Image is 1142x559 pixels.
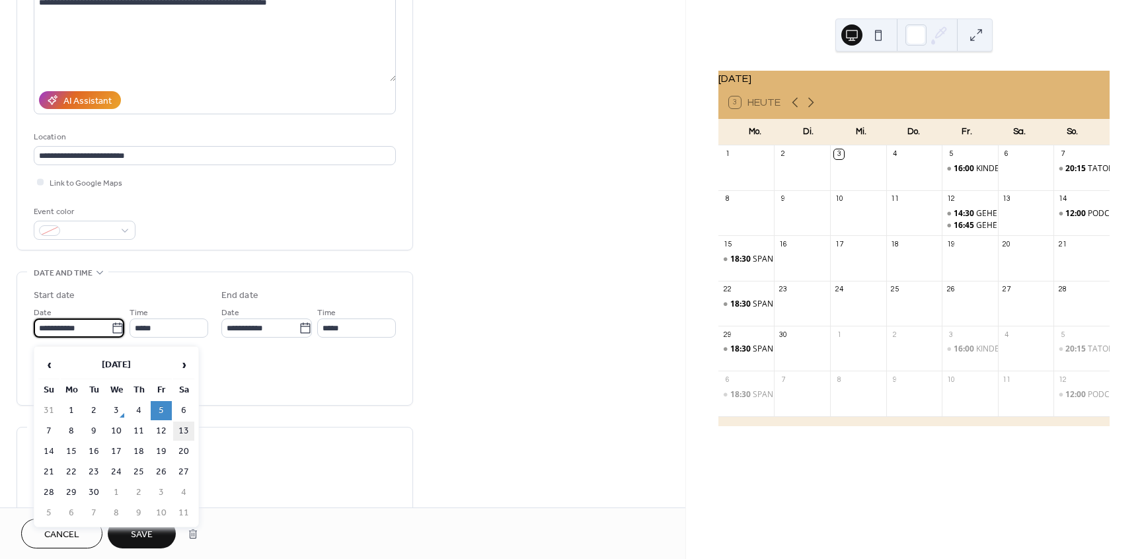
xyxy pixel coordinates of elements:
td: 29 [61,483,82,502]
button: Save [108,519,176,548]
div: 23 [778,285,788,295]
div: 3 [834,149,844,159]
div: Mi. [835,119,888,145]
div: SPANISCH A1 AB LEKTION 1 [753,254,856,265]
th: We [106,381,127,400]
td: 4 [128,401,149,420]
div: 4 [890,149,900,159]
div: Mo. [729,119,782,145]
td: 8 [106,503,127,523]
div: 1 [834,330,844,340]
div: 19 [946,239,956,249]
div: 10 [946,375,956,385]
div: SPANISCH A1 AB LEKTION 1 [718,254,775,265]
td: 2 [83,401,104,420]
div: Location [34,130,393,144]
td: 7 [38,422,59,441]
td: 6 [61,503,82,523]
div: 6 [1002,149,1012,159]
span: 18:30 [730,344,753,355]
td: 9 [128,503,149,523]
th: Sa [173,381,194,400]
span: Date [221,306,239,320]
div: 9 [778,194,788,204]
div: 21 [1057,239,1067,249]
td: 26 [151,463,172,482]
td: 21 [38,463,59,482]
div: 12 [946,194,956,204]
span: 12:00 [1065,208,1088,219]
div: GEHEISCHNISTAG: PAULETTE- EIN NEUER DEALER IST IN DER STADT [942,220,998,231]
div: TATORT: GEMEINSAM SEHEN - GEMEINSAM ERMITTELN [1053,344,1110,355]
td: 11 [173,503,194,523]
div: Event color [34,205,133,219]
div: PODCAST LIVE [1053,389,1110,400]
td: 14 [38,442,59,461]
td: 15 [61,442,82,461]
th: Fr [151,381,172,400]
button: AI Assistant [39,91,121,109]
div: GEHEISCHNISTAG: PAULETTE- EIN NEUER DEALER IST IN DER STADT [942,208,998,219]
div: 9 [890,375,900,385]
div: 18 [890,239,900,249]
div: 14 [1057,194,1067,204]
div: 27 [1002,285,1012,295]
div: KINDERKINO [976,344,1022,355]
div: 10 [834,194,844,204]
div: 17 [834,239,844,249]
span: 12:00 [1065,389,1088,400]
div: 29 [722,330,732,340]
div: 22 [722,285,732,295]
th: Su [38,381,59,400]
td: 8 [61,422,82,441]
div: End date [221,289,258,303]
td: 3 [106,401,127,420]
div: TATORT: GEMEINSAM SEHEN - GEMEINSAM ERMITTELN [1053,163,1110,174]
div: 11 [1002,375,1012,385]
span: 18:30 [730,254,753,265]
span: 18:30 [730,389,753,400]
div: 7 [778,375,788,385]
span: Save [131,528,153,542]
td: 17 [106,442,127,461]
span: Link to Google Maps [50,176,122,190]
span: ‹ [39,352,59,378]
div: 8 [834,375,844,385]
td: 10 [151,503,172,523]
div: 1 [722,149,732,159]
div: 11 [890,194,900,204]
div: SPANISCH A1 AB LEKTION 1 [753,389,856,400]
span: Time [130,306,148,320]
div: SPANISCH A1 AB LEKTION 1 [753,344,856,355]
td: 13 [173,422,194,441]
div: 12 [1057,375,1067,385]
td: 22 [61,463,82,482]
th: [DATE] [61,351,172,379]
td: 19 [151,442,172,461]
span: Cancel [44,528,79,542]
span: 20:15 [1065,163,1088,174]
div: 15 [722,239,732,249]
span: Time [317,306,336,320]
div: KINDERKINO [976,163,1022,174]
td: 3 [151,483,172,502]
div: 20 [1002,239,1012,249]
div: 2 [890,330,900,340]
td: 27 [173,463,194,482]
div: 30 [778,330,788,340]
div: Start date [34,289,75,303]
div: 7 [1057,149,1067,159]
td: 16 [83,442,104,461]
button: Cancel [21,519,102,548]
td: 30 [83,483,104,502]
div: 26 [946,285,956,295]
td: 23 [83,463,104,482]
div: So. [1046,119,1099,145]
span: Date and time [34,266,93,280]
td: 7 [83,503,104,523]
div: PODCAST LIVE [1088,208,1141,219]
span: 20:15 [1065,344,1088,355]
span: 18:30 [730,299,753,310]
td: 10 [106,422,127,441]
